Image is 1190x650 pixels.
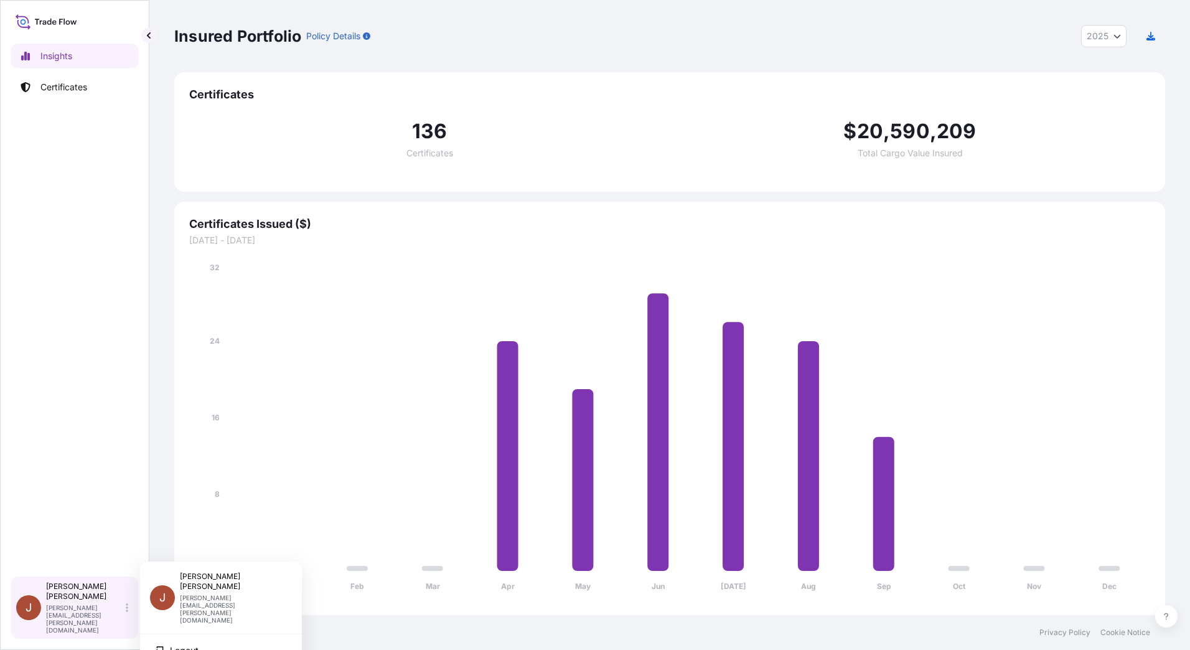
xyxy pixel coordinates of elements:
span: $ [843,121,856,141]
span: 20 [857,121,883,141]
a: Certificates [11,75,139,100]
p: Policy Details [306,30,360,42]
tspan: May [575,582,591,591]
button: Year Selector [1081,25,1127,47]
p: [PERSON_NAME] [PERSON_NAME] [46,582,123,601]
tspan: Oct [953,582,966,591]
span: Certificates [406,149,453,158]
tspan: Mar [426,582,440,591]
a: Cookie Notice [1100,628,1150,638]
span: Total Cargo Value Insured [858,149,963,158]
span: J [26,601,32,614]
tspan: Aug [801,582,816,591]
tspan: Feb [350,582,364,591]
p: Insured Portfolio [174,26,301,46]
tspan: 16 [212,413,220,422]
p: Insights [40,50,72,62]
p: [PERSON_NAME][EMAIL_ADDRESS][PERSON_NAME][DOMAIN_NAME] [180,594,282,624]
p: [PERSON_NAME][EMAIL_ADDRESS][PERSON_NAME][DOMAIN_NAME] [46,604,123,634]
span: , [930,121,937,141]
tspan: Apr [501,582,515,591]
span: 209 [937,121,977,141]
tspan: Dec [1102,582,1117,591]
tspan: 24 [210,336,220,346]
span: Certificates Issued ($) [189,217,1150,232]
tspan: 32 [210,263,220,272]
span: 2025 [1087,30,1108,42]
span: [DATE] - [DATE] [189,234,1150,247]
a: Privacy Policy [1039,628,1090,638]
span: , [883,121,890,141]
span: J [159,591,166,604]
p: Certificates [40,81,87,93]
tspan: 8 [215,489,220,499]
tspan: Sep [877,582,891,591]
tspan: Jun [652,582,665,591]
p: [PERSON_NAME] [PERSON_NAME] [180,572,282,591]
tspan: Nov [1027,582,1042,591]
tspan: [DATE] [721,582,746,591]
span: 590 [890,121,930,141]
span: 136 [412,121,447,141]
a: Insights [11,44,139,68]
span: Certificates [189,87,1150,102]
